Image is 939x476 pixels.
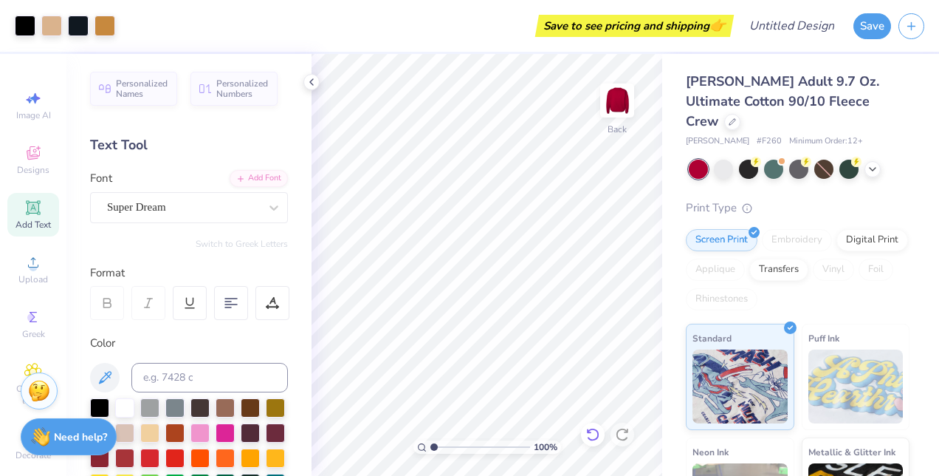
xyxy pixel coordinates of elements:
[853,13,891,39] button: Save
[808,330,839,346] span: Puff Ink
[7,383,59,407] span: Clipart & logos
[762,229,832,251] div: Embroidery
[131,363,288,392] input: e.g. 7428 c
[692,350,788,424] img: Standard
[539,15,730,37] div: Save to see pricing and shipping
[16,449,51,461] span: Decorate
[90,170,112,187] label: Font
[686,259,745,281] div: Applique
[534,441,557,454] span: 100 %
[608,123,627,136] div: Back
[757,135,782,148] span: # F260
[808,444,895,460] span: Metallic & Glitter Ink
[686,288,757,310] div: Rhinestones
[686,72,879,130] span: [PERSON_NAME] Adult 9.7 Oz. Ultimate Cotton 90/10 Fleece Crew
[709,16,726,34] span: 👉
[16,219,51,231] span: Add Text
[90,135,288,155] div: Text Tool
[692,444,729,460] span: Neon Ink
[813,259,854,281] div: Vinyl
[22,328,45,340] span: Greek
[749,259,808,281] div: Transfers
[90,335,288,352] div: Color
[692,330,732,346] span: Standard
[686,229,757,251] div: Screen Print
[116,78,168,99] span: Personalized Names
[16,109,51,121] span: Image AI
[737,11,846,41] input: Untitled Design
[808,350,904,424] img: Puff Ink
[859,259,893,281] div: Foil
[686,200,909,217] div: Print Type
[216,78,269,99] span: Personalized Numbers
[196,238,288,250] button: Switch to Greek Letters
[686,135,749,148] span: [PERSON_NAME]
[789,135,863,148] span: Minimum Order: 12 +
[836,229,908,251] div: Digital Print
[602,86,632,115] img: Back
[90,265,289,282] div: Format
[230,170,288,187] div: Add Font
[17,164,49,176] span: Designs
[18,273,48,285] span: Upload
[54,430,107,444] strong: Need help?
